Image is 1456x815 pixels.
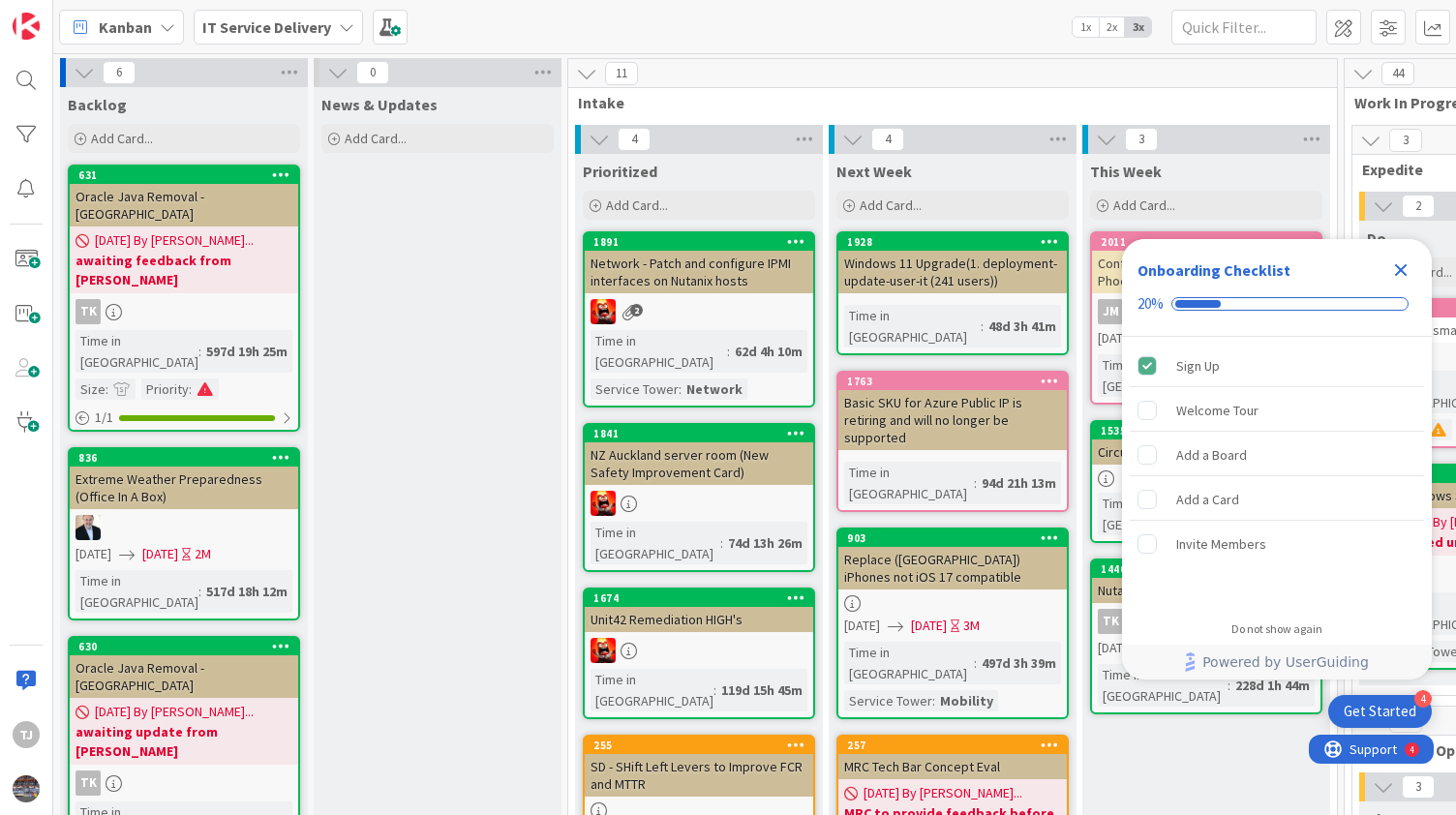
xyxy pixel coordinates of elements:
span: 1x [1073,17,1099,37]
div: 1535 [1101,424,1320,438]
img: HO [76,515,101,540]
div: 497d 3h 39m [977,652,1061,674]
div: Get Started [1344,702,1416,721]
div: Add a Board is incomplete. [1130,434,1424,476]
div: 631 [70,166,298,184]
div: Time in [GEOGRAPHIC_DATA] [591,330,727,373]
span: 3x [1125,17,1151,37]
div: Service Tower [591,378,679,400]
span: Backlog [68,95,127,114]
div: 631Oracle Java Removal - [GEOGRAPHIC_DATA] [70,166,298,226]
div: 1674 [585,589,813,607]
div: 1891 [585,233,813,251]
div: Oracle Java Removal - [GEOGRAPHIC_DATA] [70,655,298,698]
div: 1763 [838,373,1067,390]
div: 1841 [593,427,813,440]
span: Add Card... [860,196,922,214]
input: Quick Filter... [1171,10,1317,45]
div: VN [585,638,813,663]
span: Add Card... [91,130,153,147]
div: 1841 [585,425,813,442]
span: 3 [1402,775,1435,799]
div: 1841NZ Auckland server room (New Safety Improvement Card) [585,425,813,485]
span: Add Card... [345,130,407,147]
div: SD - SHift Left Levers to Improve FCR and MTTR [585,754,813,797]
div: 1440 [1101,562,1320,576]
b: awaiting update from [PERSON_NAME] [76,722,292,761]
a: 1535Circular EntraID ReferencesTime in [GEOGRAPHIC_DATA]:181d 23h 22m [1090,420,1322,543]
div: Network [682,378,747,400]
span: 2 [630,304,643,317]
span: 3 [1125,128,1158,151]
div: 1763Basic SKU for Azure Public IP is retiring and will no longer be supported [838,373,1067,450]
span: [DATE] [911,616,947,636]
div: TK [1098,609,1123,634]
div: Nutanix - Migration Planning [1092,578,1320,603]
span: [DATE] [1098,638,1134,658]
span: [DATE] By [PERSON_NAME]... [95,230,254,251]
span: : [974,652,977,674]
div: 1891Network - Patch and configure IPMI interfaces on Nutanix hosts [585,233,813,293]
div: 1928Windows 11 Upgrade(1. deployment-update-user-it (241 users)) [838,233,1067,293]
div: 4 [1414,690,1432,708]
span: : [198,581,201,602]
div: Checklist Container [1122,239,1432,679]
span: : [1228,675,1230,696]
div: Add a Board [1176,443,1247,467]
span: : [932,690,935,711]
div: 257 [838,737,1067,754]
div: Add a Card [1176,488,1239,511]
div: JM [1092,299,1320,324]
a: 903Replace ([GEOGRAPHIC_DATA]) iPhones not iOS 17 compatible[DATE][DATE]3MTime in [GEOGRAPHIC_DAT... [836,528,1069,719]
div: VN [585,299,813,324]
span: : [727,341,730,362]
div: Sign Up is complete. [1130,345,1424,387]
div: 1440Nutanix - Migration Planning [1092,560,1320,603]
div: 631 [78,168,298,182]
span: This Week [1090,162,1162,181]
span: 2 [1402,195,1435,218]
div: 2011 [1101,235,1320,249]
div: Time in [GEOGRAPHIC_DATA] [1098,354,1228,397]
span: : [679,378,682,400]
div: 630 [70,638,298,655]
div: Confirm Location & Use of Proj. Phoenix Label and Document Printers [1092,251,1320,293]
div: Checklist items [1122,337,1432,609]
span: 11 [605,62,638,85]
div: Welcome Tour is incomplete. [1130,389,1424,432]
div: TJ [13,721,40,748]
div: 1891 [593,235,813,249]
div: JM [1098,299,1123,324]
div: 119d 15h 45m [716,679,807,701]
div: 228d 1h 44m [1230,675,1315,696]
img: VN [591,491,616,516]
div: VN [585,491,813,516]
div: 20% [1137,295,1164,313]
span: : [106,378,108,400]
a: Powered by UserGuiding [1132,645,1422,679]
div: 4 [101,8,106,23]
div: 903Replace ([GEOGRAPHIC_DATA]) iPhones not iOS 17 compatible [838,529,1067,589]
div: 1928 [847,235,1067,249]
span: 4 [618,128,651,151]
div: Oracle Java Removal - [GEOGRAPHIC_DATA] [70,184,298,226]
div: 255SD - SHift Left Levers to Improve FCR and MTTR [585,737,813,797]
a: 1841NZ Auckland server room (New Safety Improvement Card)VNTime in [GEOGRAPHIC_DATA]:74d 13h 26m [583,423,815,572]
div: Onboarding Checklist [1137,258,1290,282]
img: avatar [13,775,40,802]
span: [DATE] By [PERSON_NAME]... [864,783,1022,803]
a: 1928Windows 11 Upgrade(1. deployment-update-user-it (241 users))Time in [GEOGRAPHIC_DATA]:48d 3h 41m [836,231,1069,355]
div: Welcome Tour [1176,399,1259,422]
div: 257MRC Tech Bar Concept Eval [838,737,1067,779]
div: Time in [GEOGRAPHIC_DATA] [844,305,981,347]
div: TK [70,299,298,324]
div: Size [76,378,106,400]
div: 94d 21h 13m [977,472,1061,494]
span: Add Card... [1113,196,1175,214]
div: Add a Card is incomplete. [1130,478,1424,521]
div: Mobility [935,690,998,711]
a: 2011Confirm Location & Use of Proj. Phoenix Label and Document PrintersJM[DATE][DATE]1DTime in [G... [1090,231,1322,405]
div: Time in [GEOGRAPHIC_DATA] [591,522,720,564]
div: Sign Up [1176,354,1220,377]
div: Time in [GEOGRAPHIC_DATA] [844,462,974,504]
